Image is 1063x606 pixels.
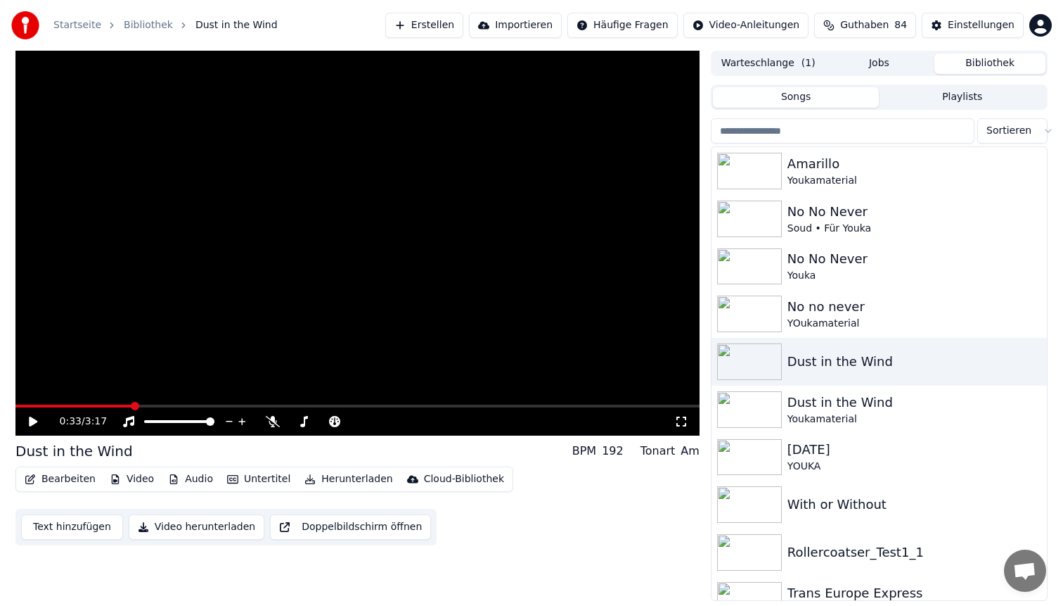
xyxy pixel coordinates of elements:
div: [DATE] [787,440,1041,460]
nav: breadcrumb [53,18,278,32]
div: Rollercoatser_Test1_1 [787,543,1041,562]
div: Youkamaterial [787,412,1041,427]
span: 84 [894,18,907,32]
button: Untertitel [221,469,296,489]
span: Guthaben [840,18,889,32]
span: Dust in the Wind [195,18,278,32]
button: Herunterladen [299,469,398,489]
div: Youka [787,269,1041,283]
a: Bibliothek [124,18,173,32]
div: Dust in the Wind [787,393,1041,412]
span: ( 1 ) [801,56,816,70]
div: BPM [572,443,596,460]
button: Video [104,469,160,489]
span: 3:17 [85,415,107,429]
a: Startseite [53,18,101,32]
div: Soud • Für Youka [787,222,1041,236]
button: Häufige Fragen [567,13,678,38]
button: Doppelbildschirm öffnen [270,515,431,540]
button: Erstellen [385,13,463,38]
div: Einstellungen [948,18,1014,32]
div: With or Without [787,495,1041,515]
div: Amarillo [787,154,1041,174]
div: Tonart [640,443,676,460]
div: Chat öffnen [1004,550,1046,592]
div: Trans Europe Express [787,583,1041,603]
div: No No Never [787,202,1041,222]
button: Songs [713,87,880,108]
button: Text hinzufügen [21,515,123,540]
button: Importieren [469,13,562,38]
button: Video-Anleitungen [683,13,809,38]
button: Einstellungen [922,13,1024,38]
div: No No Never [787,249,1041,269]
button: Warteschlange [713,53,824,74]
span: Sortieren [986,124,1031,138]
div: Dust in the Wind [15,441,133,461]
div: Youkamaterial [787,174,1041,188]
span: 0:33 [60,415,82,429]
button: Playlists [879,87,1045,108]
div: / [60,415,94,429]
button: Video herunterladen [129,515,264,540]
div: YOUKA [787,460,1041,474]
img: youka [11,11,39,39]
button: Audio [162,469,219,489]
div: 192 [602,443,624,460]
div: Cloud-Bibliothek [424,472,504,486]
div: YOukamaterial [787,317,1041,331]
button: Bearbeiten [19,469,101,489]
div: No no never [787,297,1041,317]
div: Am [681,443,700,460]
button: Jobs [824,53,935,74]
button: Bibliothek [934,53,1045,74]
button: Guthaben84 [814,13,916,38]
div: Dust in the Wind [787,352,1041,372]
